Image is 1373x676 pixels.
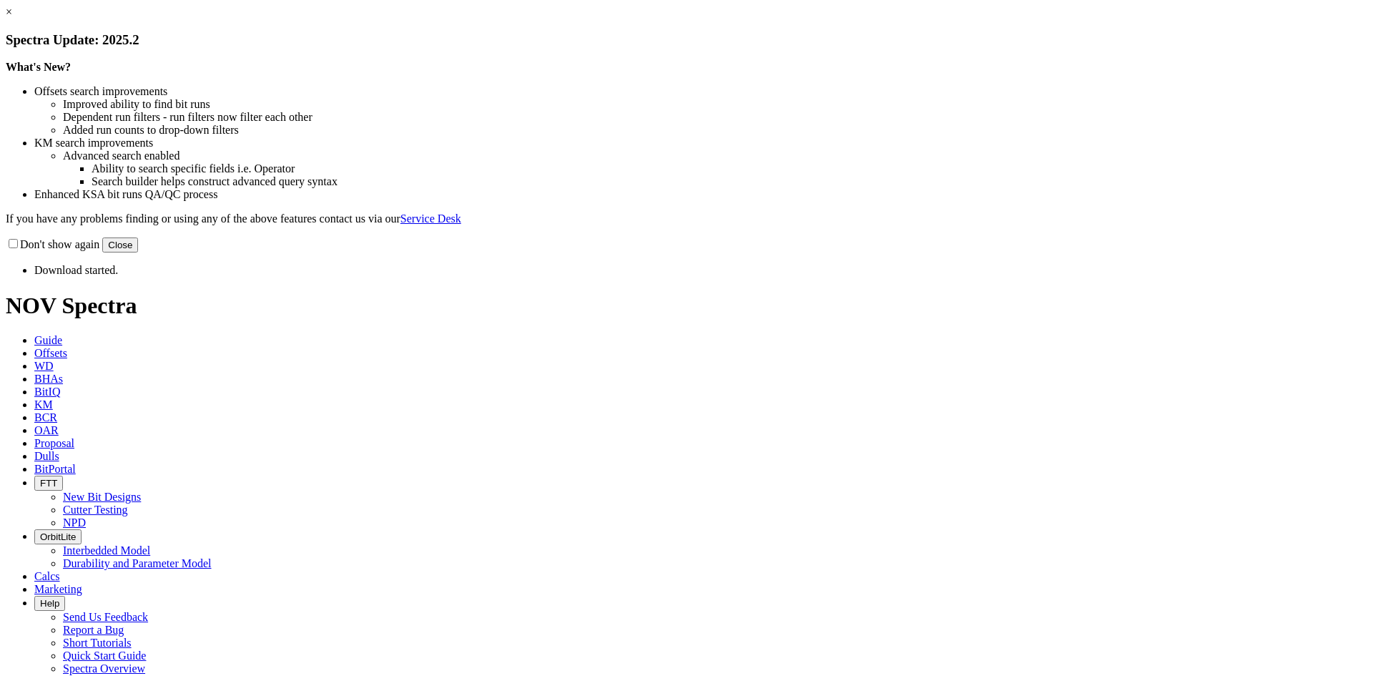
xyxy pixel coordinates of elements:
button: Close [102,237,138,253]
span: Calcs [34,570,60,582]
strong: What's New? [6,61,71,73]
span: Offsets [34,347,67,359]
a: Service Desk [400,212,461,225]
li: Added run counts to drop-down filters [63,124,1367,137]
span: OrbitLite [40,532,76,542]
span: Download started. [34,264,118,276]
a: NPD [63,516,86,529]
label: Don't show again [6,238,99,250]
span: Proposal [34,437,74,449]
p: If you have any problems finding or using any of the above features contact us via our [6,212,1367,225]
a: Quick Start Guide [63,650,146,662]
span: FTT [40,478,57,489]
span: Dulls [34,450,59,462]
li: Enhanced KSA bit runs QA/QC process [34,188,1367,201]
li: Ability to search specific fields i.e. Operator [92,162,1367,175]
a: New Bit Designs [63,491,141,503]
li: Offsets search improvements [34,85,1367,98]
a: × [6,6,12,18]
a: Durability and Parameter Model [63,557,212,569]
li: Advanced search enabled [63,150,1367,162]
span: BitIQ [34,386,60,398]
a: Interbedded Model [63,544,150,557]
h3: Spectra Update: 2025.2 [6,32,1367,48]
a: Send Us Feedback [63,611,148,623]
li: Search builder helps construct advanced query syntax [92,175,1367,188]
input: Don't show again [9,239,18,248]
span: KM [34,398,53,411]
li: Dependent run filters - run filters now filter each other [63,111,1367,124]
a: Short Tutorials [63,637,132,649]
a: Cutter Testing [63,504,128,516]
span: WD [34,360,54,372]
span: BHAs [34,373,63,385]
span: Marketing [34,583,82,595]
span: Help [40,598,59,609]
span: BitPortal [34,463,76,475]
span: OAR [34,424,59,436]
h1: NOV Spectra [6,293,1367,319]
span: BCR [34,411,57,423]
a: Report a Bug [63,624,124,636]
a: Spectra Overview [63,662,145,675]
li: Improved ability to find bit runs [63,98,1367,111]
span: Guide [34,334,62,346]
li: KM search improvements [34,137,1367,150]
